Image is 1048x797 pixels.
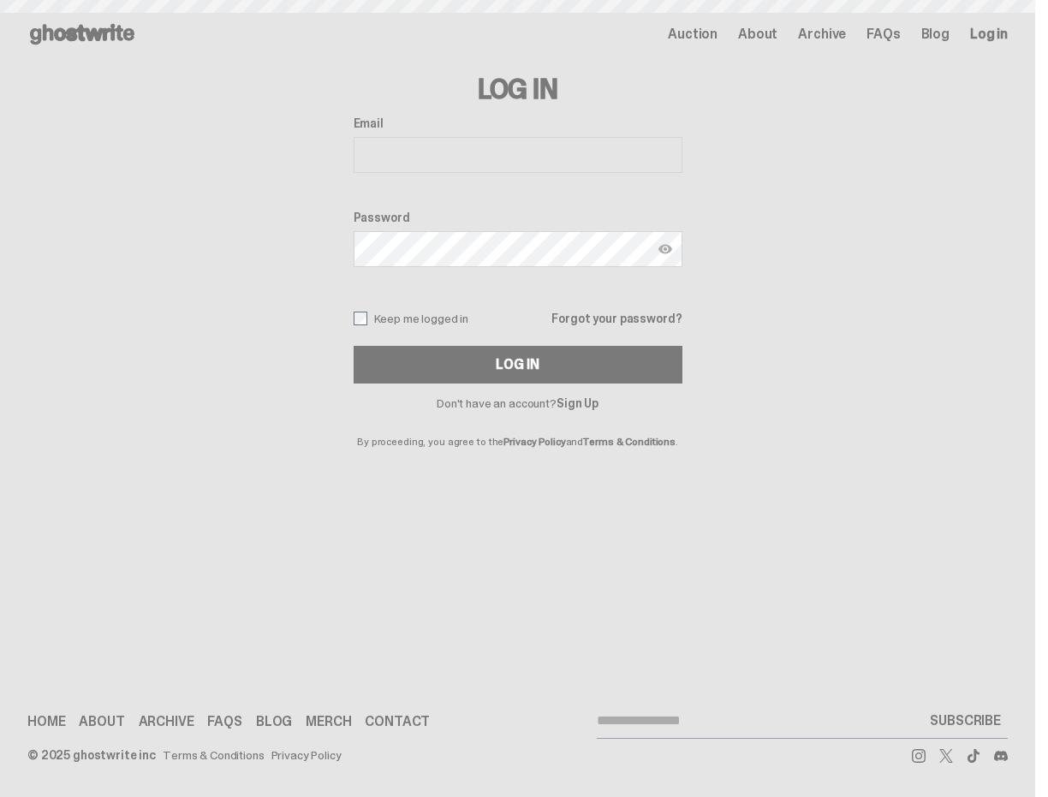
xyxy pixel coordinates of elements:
img: Show password [658,242,672,256]
a: Archive [139,715,194,729]
a: About [738,27,777,41]
a: Home [27,715,65,729]
a: Log in [970,27,1008,41]
h3: Log In [354,75,682,103]
p: By proceeding, you agree to the and . [354,409,682,447]
a: Auction [668,27,718,41]
a: Privacy Policy [271,749,342,761]
a: Terms & Conditions [163,749,264,761]
label: Keep me logged in [354,312,469,325]
a: Terms & Conditions [583,435,676,449]
a: FAQs [207,715,241,729]
a: Forgot your password? [551,312,682,324]
div: Log In [496,358,539,372]
a: FAQs [866,27,900,41]
a: Merch [306,715,351,729]
input: Keep me logged in [354,312,367,325]
a: Privacy Policy [503,435,565,449]
p: Don't have an account? [354,397,682,409]
a: Blog [256,715,292,729]
a: Sign Up [557,396,598,411]
div: © 2025 ghostwrite inc [27,749,156,761]
label: Password [354,211,682,224]
a: About [79,715,124,729]
button: Log In [354,346,682,384]
label: Email [354,116,682,130]
button: SUBSCRIBE [923,704,1008,738]
a: Contact [365,715,430,729]
a: Archive [798,27,846,41]
a: Blog [921,27,950,41]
